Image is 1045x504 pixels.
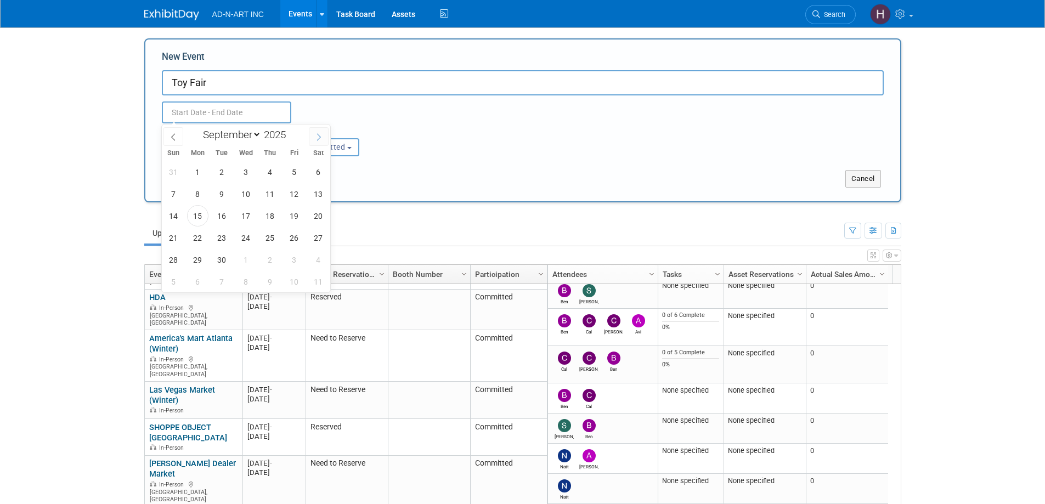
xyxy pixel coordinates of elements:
div: Natt Pisarevsky [555,492,574,500]
span: None specified [728,416,775,424]
img: In-Person Event [150,481,156,486]
a: Column Settings [535,265,547,281]
img: Ben Petersen [558,314,571,327]
span: October 5, 2025 [163,271,184,292]
img: Cal Doroftei [583,389,596,402]
span: In-Person [159,407,187,414]
span: Search [820,10,845,19]
div: None specified [662,386,719,395]
span: October 2, 2025 [259,249,281,270]
div: Ben Petersen [604,365,623,372]
div: Alan Mozes [579,462,598,469]
img: ExhibitDay [144,9,199,20]
a: Asset Reservations [728,265,799,284]
a: Booth Reservation Status [310,265,381,284]
img: In-Person Event [150,444,156,450]
span: AD-N-ART INC [212,10,264,19]
span: Column Settings [713,270,722,279]
td: 0 [806,279,888,309]
span: Column Settings [536,270,545,279]
span: September 18, 2025 [259,205,281,226]
span: Column Settings [795,270,804,279]
img: Ben Petersen [558,284,571,297]
span: September 9, 2025 [211,183,233,205]
a: Booth Number [393,265,463,284]
div: 0% [662,361,719,369]
div: Ben Petersen [555,297,574,304]
span: Thu [258,150,282,157]
input: Year [261,128,294,141]
td: 0 [806,474,888,504]
span: September 12, 2025 [284,183,305,205]
div: Ben Petersen [579,432,598,439]
a: Actual Sales Amount [811,265,881,284]
span: Sat [306,150,330,157]
span: In-Person [159,356,187,363]
td: Reserved [306,419,388,456]
span: September 7, 2025 [163,183,184,205]
div: [DATE] [247,394,301,404]
input: Name of Trade Show / Conference [162,70,884,95]
span: October 7, 2025 [211,271,233,292]
div: Ben Petersen [555,402,574,409]
div: None specified [662,446,719,455]
div: Steven Ross [555,432,574,439]
a: America's Mart Atlanta (Winter) [149,333,233,354]
span: September 28, 2025 [163,249,184,270]
span: September 25, 2025 [259,227,281,248]
img: Cal Doroftei [583,314,596,327]
span: September 29, 2025 [187,249,208,270]
div: 0 of 6 Complete [662,312,719,319]
span: September 11, 2025 [259,183,281,205]
a: [PERSON_NAME] Dealer Market [149,458,236,479]
a: Column Settings [876,265,888,281]
span: September 6, 2025 [308,161,329,183]
span: None specified [728,281,775,290]
span: September 21, 2025 [163,227,184,248]
a: Upcoming12 [144,223,208,243]
div: None specified [662,477,719,485]
a: Search [805,5,856,24]
span: None specified [728,349,775,357]
a: SHOPPE OBJECT [GEOGRAPHIC_DATA] [149,422,227,443]
button: Cancel [845,170,881,188]
span: September 23, 2025 [211,227,233,248]
td: 0 [806,309,888,346]
img: Hershel Brod [870,4,891,25]
span: Sun [162,150,186,157]
span: September 20, 2025 [308,205,329,226]
a: Column Settings [794,265,806,281]
img: Natt Pisarevsky [558,479,571,492]
img: Avi Pisarevsky [632,314,645,327]
span: October 6, 2025 [187,271,208,292]
a: Column Settings [711,265,724,281]
span: Column Settings [460,270,468,279]
select: Month [198,128,261,141]
div: [DATE] [247,343,301,352]
div: Cal Doroftei [579,327,598,335]
span: September 3, 2025 [235,161,257,183]
span: - [270,459,272,467]
span: September 19, 2025 [284,205,305,226]
span: Mon [185,150,210,157]
span: - [270,423,272,431]
span: September 2, 2025 [211,161,233,183]
div: Participation: [285,123,391,138]
td: 0 [806,444,888,474]
img: Alan Mozes [583,449,596,462]
td: Need to Reserve [306,382,388,419]
div: [DATE] [247,333,301,343]
a: Column Settings [376,265,388,281]
span: September 27, 2025 [308,227,329,248]
span: - [270,386,272,394]
span: October 9, 2025 [259,271,281,292]
span: August 31, 2025 [163,161,184,183]
a: Column Settings [458,265,470,281]
span: In-Person [159,481,187,488]
div: Cal Doroftei [555,365,574,372]
div: Natt Pisarevsky [555,462,574,469]
td: Committed [470,290,547,331]
img: Ben Petersen [583,419,596,432]
div: [DATE] [247,292,301,302]
img: Ben Petersen [607,352,620,365]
